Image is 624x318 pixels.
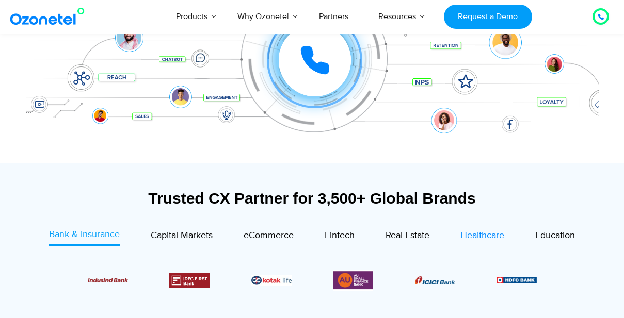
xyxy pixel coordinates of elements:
[244,230,294,241] span: eCommerce
[244,228,294,246] a: eCommerce
[151,230,213,241] span: Capital Markets
[325,228,355,246] a: Fintech
[460,230,504,241] span: Healthcare
[251,275,292,286] img: Picture26.jpg
[169,273,210,288] div: 4 / 6
[169,273,210,288] img: Picture12.png
[444,5,532,29] a: Request a Demo
[415,276,455,284] img: Picture8.png
[151,228,213,246] a: Capital Markets
[88,270,537,291] div: Image Carousel
[49,228,120,246] a: Bank & Insurance
[31,189,594,207] div: Trusted CX Partner for 3,500+ Global Brands
[333,270,373,291] img: Picture13.png
[497,277,537,283] div: 2 / 6
[386,230,429,241] span: Real Estate
[497,277,537,283] img: Picture9.png
[49,229,120,240] span: Bank & Insurance
[415,276,455,284] div: 1 / 6
[88,278,128,282] img: Picture10.png
[251,275,292,286] div: 5 / 6
[386,228,429,246] a: Real Estate
[535,228,575,246] a: Education
[333,270,373,291] div: 6 / 6
[460,228,504,246] a: Healthcare
[88,278,128,282] div: 3 / 6
[535,230,575,241] span: Education
[325,230,355,241] span: Fintech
